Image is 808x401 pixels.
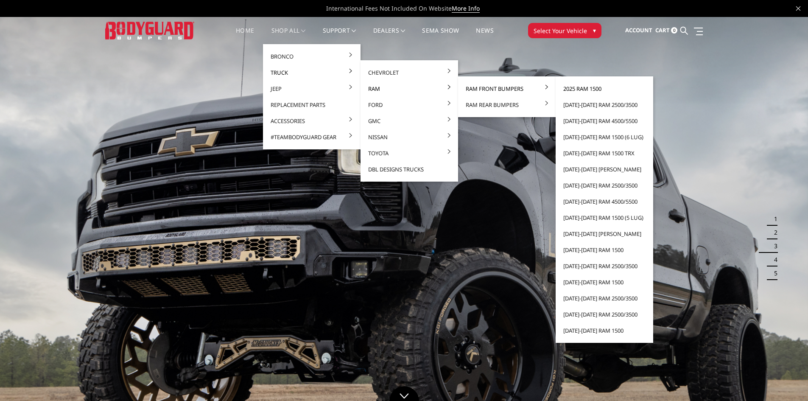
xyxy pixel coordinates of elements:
[769,226,777,239] button: 2 of 5
[559,258,650,274] a: [DATE]-[DATE] Ram 2500/3500
[266,129,357,145] a: #TeamBodyguard Gear
[266,64,357,81] a: Truck
[559,210,650,226] a: [DATE]-[DATE] Ram 1500 (5 lug)
[266,113,357,129] a: Accessories
[625,26,652,34] span: Account
[422,28,459,44] a: SEMA Show
[461,97,552,113] a: Ram Rear Bumpers
[364,113,455,129] a: GMC
[559,242,650,258] a: [DATE]-[DATE] Ram 1500
[559,306,650,322] a: [DATE]-[DATE] Ram 2500/3500
[559,129,650,145] a: [DATE]-[DATE] Ram 1500 (6 lug)
[271,28,306,44] a: shop all
[769,212,777,226] button: 1 of 5
[769,239,777,253] button: 3 of 5
[655,19,677,42] a: Cart 0
[364,81,455,97] a: Ram
[389,386,419,401] a: Click to Down
[364,161,455,177] a: DBL Designs Trucks
[452,4,480,13] a: More Info
[266,97,357,113] a: Replacement Parts
[534,26,587,35] span: Select Your Vehicle
[266,48,357,64] a: Bronco
[105,22,194,39] img: BODYGUARD BUMPERS
[266,81,357,97] a: Jeep
[559,274,650,290] a: [DATE]-[DATE] Ram 1500
[323,28,356,44] a: Support
[373,28,405,44] a: Dealers
[364,145,455,161] a: Toyota
[593,26,596,35] span: ▾
[625,19,652,42] a: Account
[559,290,650,306] a: [DATE]-[DATE] Ram 2500/3500
[236,28,254,44] a: Home
[364,64,455,81] a: Chevrolet
[559,97,650,113] a: [DATE]-[DATE] Ram 2500/3500
[769,266,777,280] button: 5 of 5
[559,177,650,193] a: [DATE]-[DATE] Ram 2500/3500
[364,129,455,145] a: Nissan
[559,161,650,177] a: [DATE]-[DATE] [PERSON_NAME]
[655,26,670,34] span: Cart
[559,193,650,210] a: [DATE]-[DATE] Ram 4500/5500
[559,81,650,97] a: 2025 Ram 1500
[364,97,455,113] a: Ford
[559,226,650,242] a: [DATE]-[DATE] [PERSON_NAME]
[769,253,777,266] button: 4 of 5
[559,322,650,339] a: [DATE]-[DATE] Ram 1500
[528,23,601,38] button: Select Your Vehicle
[559,113,650,129] a: [DATE]-[DATE] Ram 4500/5500
[559,145,650,161] a: [DATE]-[DATE] Ram 1500 TRX
[476,28,493,44] a: News
[671,27,677,34] span: 0
[461,81,552,97] a: Ram Front Bumpers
